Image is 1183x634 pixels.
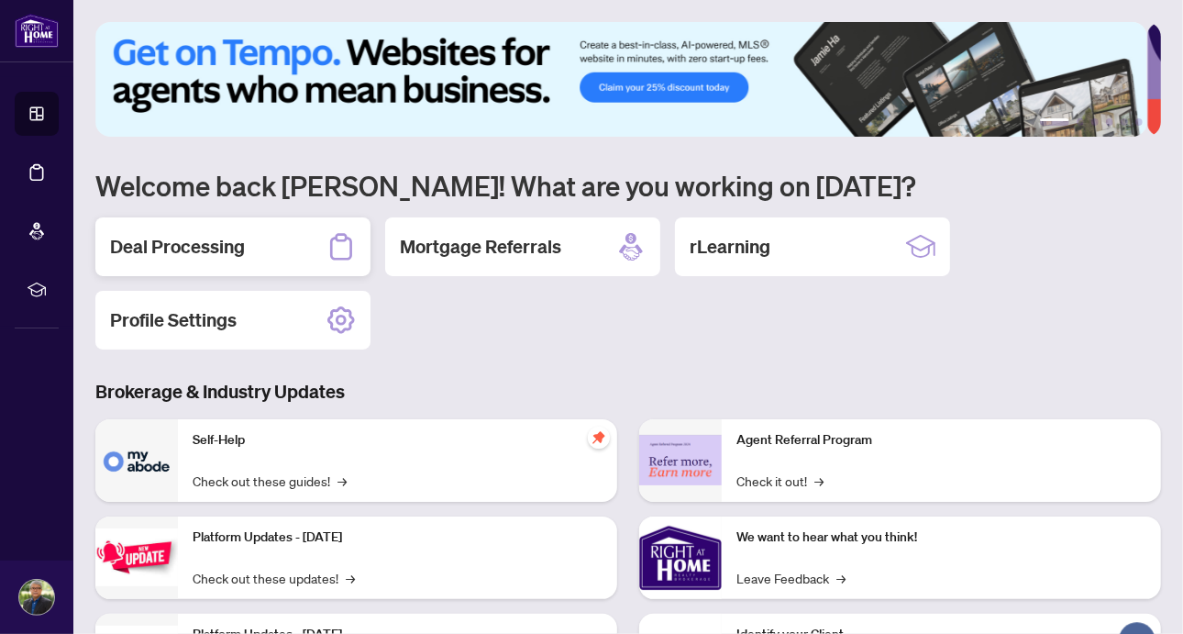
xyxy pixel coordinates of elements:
[95,22,1147,137] img: Slide 0
[736,568,846,588] a: Leave Feedback→
[337,471,347,491] span: →
[1106,118,1113,126] button: 4
[110,234,245,260] h2: Deal Processing
[588,427,610,449] span: pushpin
[95,168,1161,203] h1: Welcome back [PERSON_NAME]! What are you working on [DATE]?
[193,568,355,588] a: Check out these updates!→
[110,307,237,333] h2: Profile Settings
[690,234,770,260] h2: rLearning
[736,471,824,491] a: Check it out!→
[736,430,1146,450] p: Agent Referral Program
[836,568,846,588] span: →
[639,517,722,599] img: We want to hear what you think!
[639,435,722,485] img: Agent Referral Program
[346,568,355,588] span: →
[736,528,1146,548] p: We want to hear what you think!
[193,528,603,548] p: Platform Updates - [DATE]
[95,528,178,586] img: Platform Updates - July 21, 2025
[95,379,1161,405] h3: Brokerage & Industry Updates
[193,471,347,491] a: Check out these guides!→
[1091,118,1099,126] button: 3
[1077,118,1084,126] button: 2
[15,14,59,48] img: logo
[400,234,561,260] h2: Mortgage Referrals
[1110,570,1165,625] button: Open asap
[1121,118,1128,126] button: 5
[19,580,54,615] img: Profile Icon
[193,430,603,450] p: Self-Help
[1135,118,1143,126] button: 6
[1040,118,1069,126] button: 1
[814,471,824,491] span: →
[95,419,178,502] img: Self-Help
